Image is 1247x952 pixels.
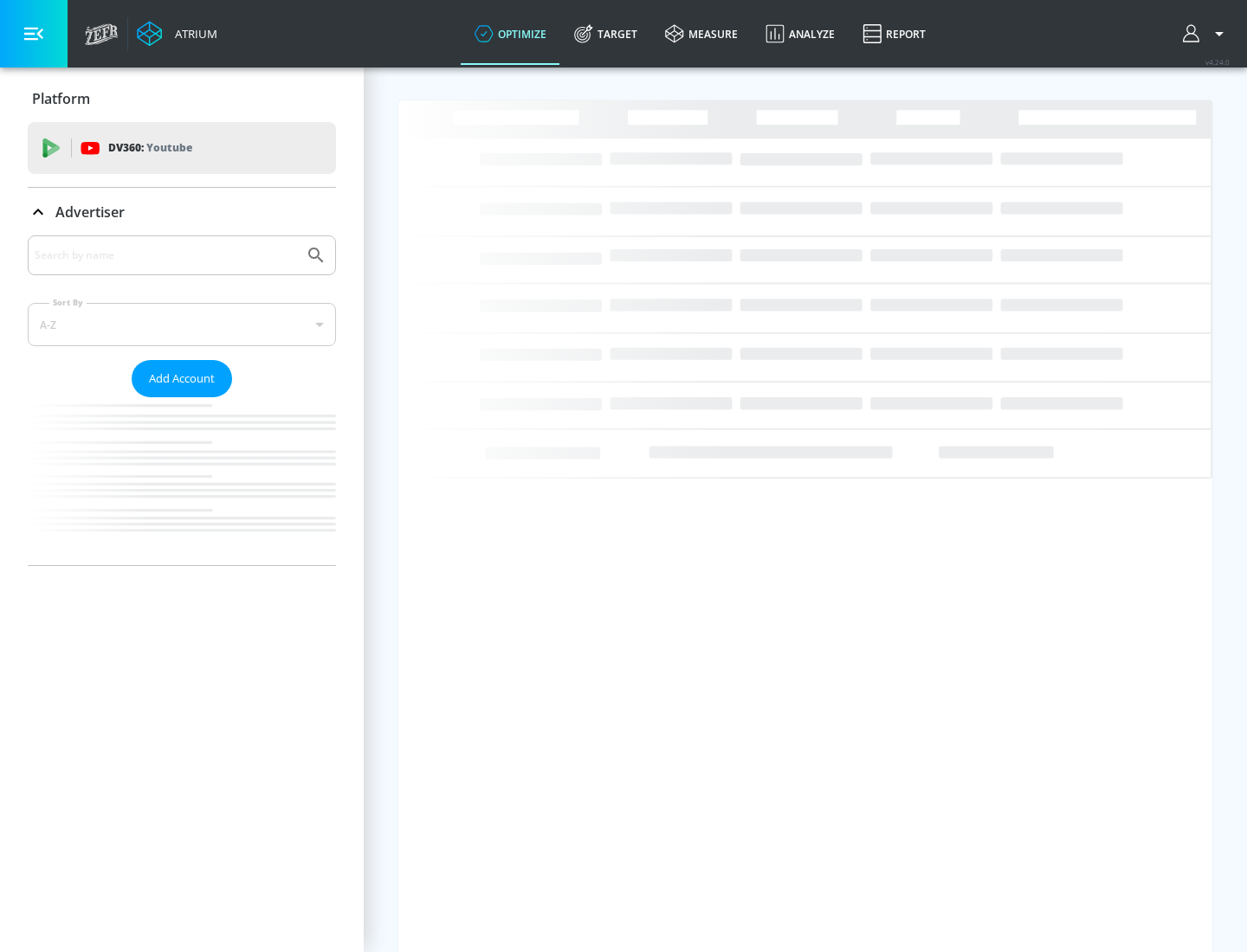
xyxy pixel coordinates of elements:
[132,360,232,397] button: Add Account
[28,303,336,346] div: A-Z
[32,89,90,108] p: Platform
[137,21,217,47] a: Atrium
[849,3,940,65] a: Report
[108,138,192,158] p: DV360:
[146,138,192,157] p: Youtube
[752,3,849,65] a: Analyze
[1205,57,1230,67] span: v 4.24.0
[168,26,217,42] div: Atrium
[461,3,560,65] a: optimize
[55,203,125,222] p: Advertiser
[49,297,87,308] label: Sort By
[28,235,336,565] div: Advertiser
[149,369,215,389] span: Add Account
[35,244,297,267] input: Search by name
[651,3,752,65] a: measure
[28,74,336,123] div: Platform
[560,3,651,65] a: Target
[28,122,336,174] div: DV360: Youtube
[28,397,336,565] nav: list of Advertiser
[28,188,336,236] div: Advertiser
